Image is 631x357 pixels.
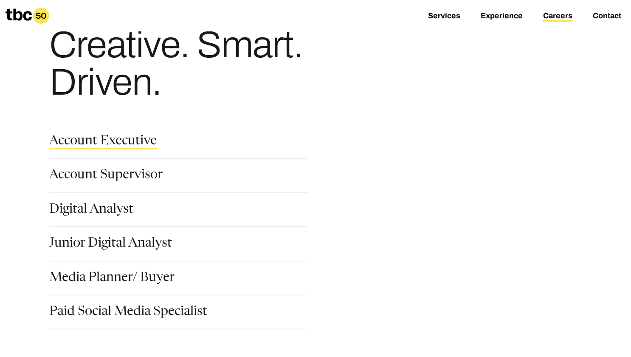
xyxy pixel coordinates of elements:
a: Paid Social Media Specialist [49,306,207,320]
a: Account Executive [49,135,157,149]
a: Media Planner/ Buyer [49,272,175,286]
h1: Creative. Smart. Driven. [49,26,375,101]
a: Junior Digital Analyst [49,237,172,252]
a: Account Supervisor [49,169,163,183]
a: Digital Analyst [49,203,133,218]
a: Services [428,11,460,22]
a: Careers [543,11,572,22]
a: Contact [593,11,621,22]
a: Experience [481,11,523,22]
